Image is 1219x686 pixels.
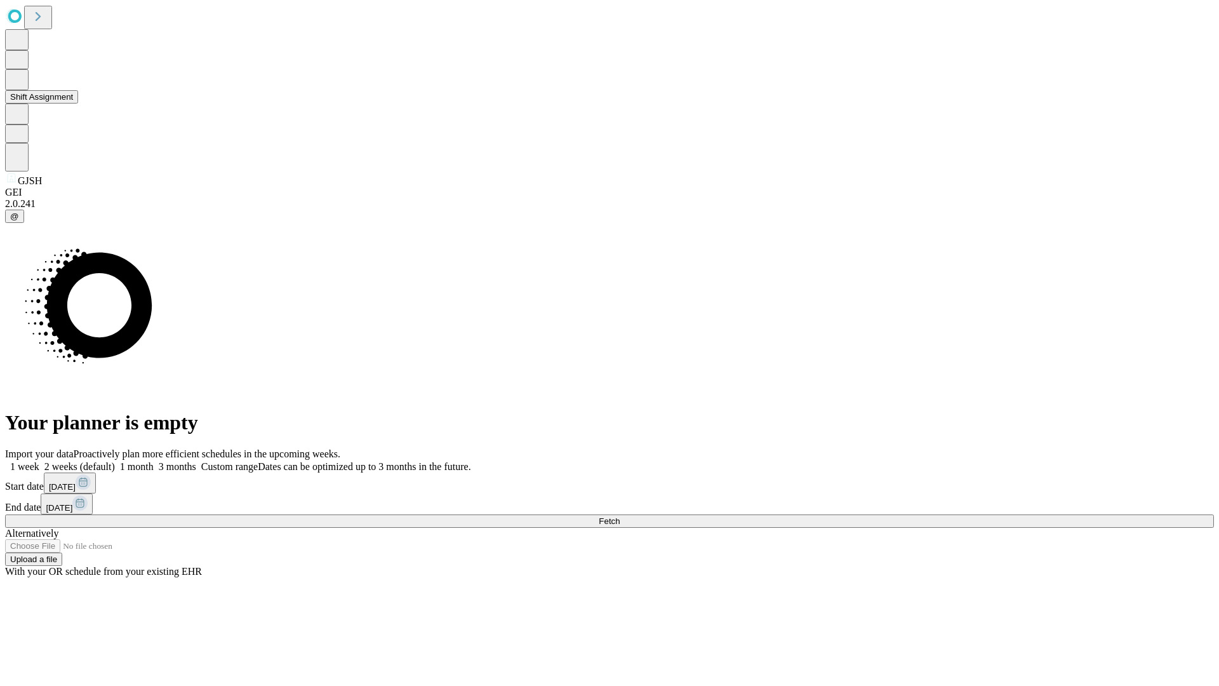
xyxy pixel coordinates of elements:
[41,494,93,514] button: [DATE]
[10,212,19,221] span: @
[5,473,1214,494] div: Start date
[74,448,340,459] span: Proactively plan more efficient schedules in the upcoming weeks.
[5,187,1214,198] div: GEI
[5,514,1214,528] button: Fetch
[44,473,96,494] button: [DATE]
[46,503,72,513] span: [DATE]
[5,198,1214,210] div: 2.0.241
[44,461,115,472] span: 2 weeks (default)
[5,528,58,539] span: Alternatively
[5,210,24,223] button: @
[5,411,1214,434] h1: Your planner is empty
[5,566,202,577] span: With your OR schedule from your existing EHR
[201,461,258,472] span: Custom range
[5,448,74,459] span: Import your data
[599,516,620,526] span: Fetch
[5,553,62,566] button: Upload a file
[18,175,42,186] span: GJSH
[5,90,78,104] button: Shift Assignment
[10,461,39,472] span: 1 week
[159,461,196,472] span: 3 months
[5,494,1214,514] div: End date
[258,461,470,472] span: Dates can be optimized up to 3 months in the future.
[120,461,154,472] span: 1 month
[49,482,76,492] span: [DATE]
